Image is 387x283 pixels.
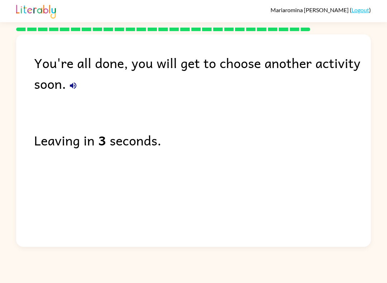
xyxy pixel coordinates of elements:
a: Logout [352,6,369,13]
div: Leaving in seconds. [34,130,371,150]
span: Mariaromina [PERSON_NAME] [271,6,350,13]
img: Literably [16,3,56,19]
b: 3 [98,130,106,150]
div: You're all done, you will get to choose another activity soon. [34,52,371,94]
div: ( ) [271,6,371,13]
